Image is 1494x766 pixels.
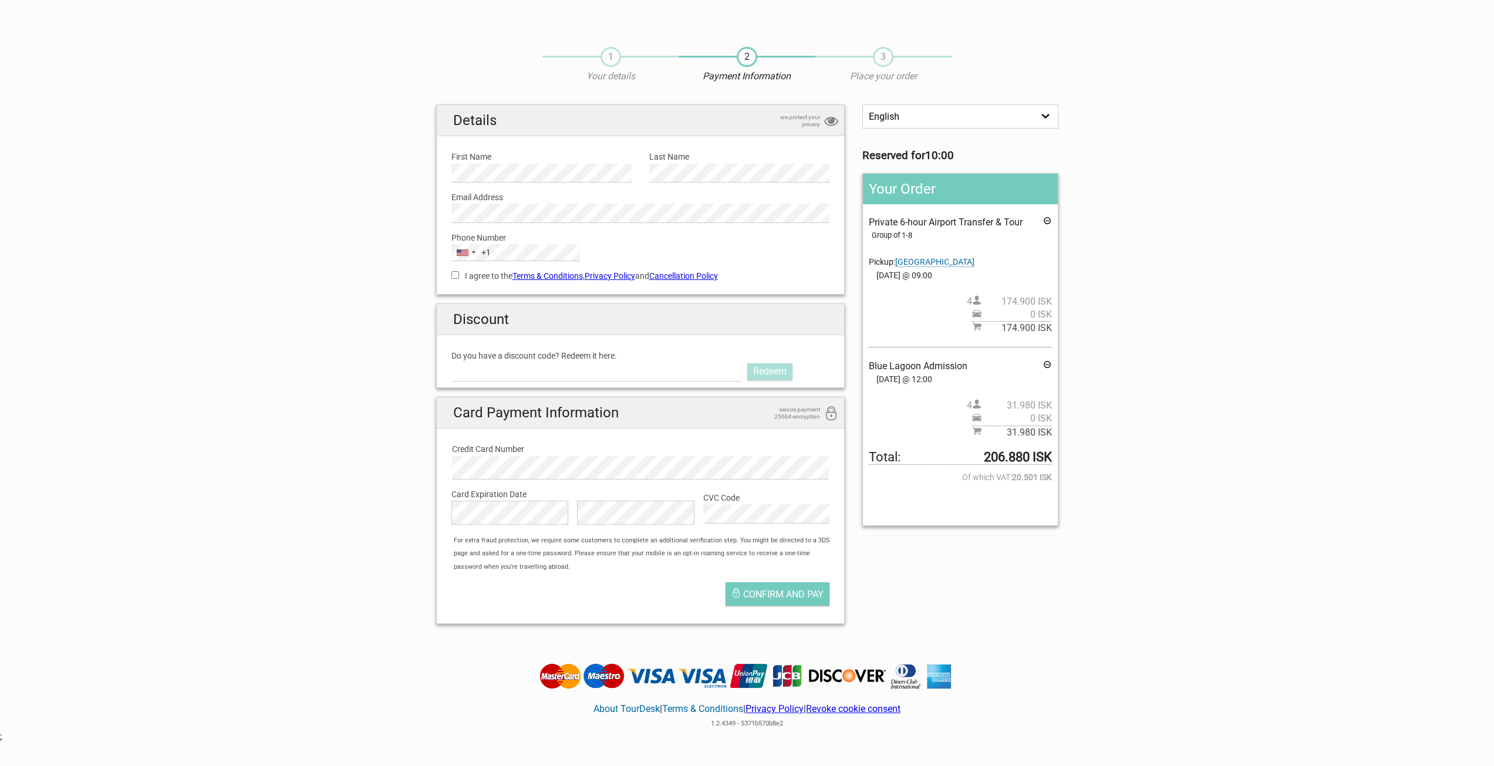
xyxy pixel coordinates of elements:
[972,412,1052,425] span: Pickup price
[862,149,1058,162] h3: Reserved for
[726,582,829,606] button: Confirm and pay
[863,174,1057,204] h2: Your Order
[824,114,838,130] i: privacy protection
[452,443,829,455] label: Credit Card Number
[1012,471,1052,484] strong: 20.501 ISK
[982,308,1052,321] span: 0 ISK
[703,491,829,504] label: CVC Code
[895,257,974,267] span: Change pickup place
[452,245,491,260] button: Selected country
[601,47,621,67] span: 1
[869,451,1051,464] span: Total to be paid
[984,451,1052,464] strong: 206.880 ISK
[815,70,952,83] p: Place your order
[593,703,660,714] a: About TourDesk
[869,217,1023,228] span: Private 6-hour Airport Transfer & Tour
[679,70,815,83] p: Payment Information
[972,426,1052,439] span: Subtotal
[967,295,1052,308] span: 4 person(s)
[451,150,632,163] label: First Name
[649,271,718,281] a: Cancellation Policy
[537,663,957,690] img: Tourdesk accepts
[537,690,957,730] div: | | |
[869,373,1051,386] span: [DATE] @ 12:00
[982,399,1052,412] span: 31.980 ISK
[869,269,1051,282] span: [DATE] @ 09:00
[967,399,1052,412] span: 4 person(s)
[512,271,583,281] a: Terms & Conditions
[585,271,635,281] a: Privacy Policy
[872,229,1051,242] div: Group of 1-8
[711,720,783,727] span: 1.2.4349 - 5371b570b8e2
[869,471,1051,484] span: Of which VAT:
[746,703,804,714] a: Privacy Policy
[437,397,845,428] h2: Card Payment Information
[451,269,830,282] label: I agree to the , and
[437,304,845,335] h2: Discount
[982,426,1052,439] span: 31.980 ISK
[824,406,838,422] i: 256bit encryption
[747,363,792,380] a: Redeem
[972,321,1052,335] span: Subtotal
[737,47,757,67] span: 2
[743,589,824,600] span: Confirm and pay
[662,703,743,714] a: Terms & Conditions
[649,150,829,163] label: Last Name
[982,412,1052,425] span: 0 ISK
[982,295,1052,308] span: 174.900 ISK
[982,322,1052,335] span: 174.900 ISK
[451,349,830,362] label: Do you have a discount code? Redeem it here.
[451,231,830,244] label: Phone Number
[761,114,820,128] span: we protect your privacy
[873,47,893,67] span: 3
[869,360,967,372] span: Blue Lagoon Admission
[972,308,1052,321] span: Pickup price
[451,488,830,501] label: Card Expiration Date
[869,257,974,267] span: Pickup:
[437,105,845,136] h2: Details
[451,191,830,204] label: Email Address
[925,149,954,162] strong: 10:00
[806,703,901,714] a: Revoke cookie consent
[761,406,820,420] span: secure payment 256bit encryption
[448,534,844,573] div: For extra fraud protection, we require some customers to complete an additional verification step...
[542,70,679,83] p: Your details
[481,246,491,259] div: +1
